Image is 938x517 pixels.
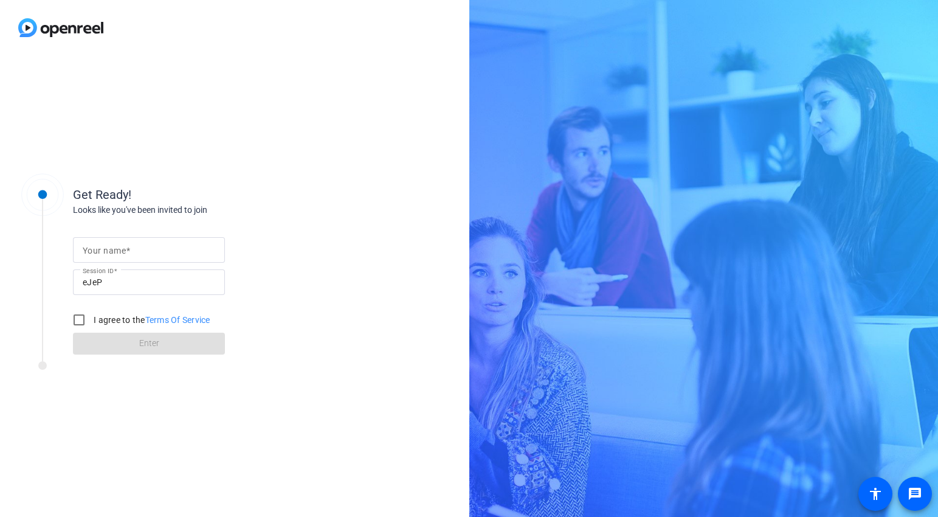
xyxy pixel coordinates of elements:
[908,487,922,501] mat-icon: message
[73,204,316,217] div: Looks like you've been invited to join
[83,267,114,274] mat-label: Session ID
[73,186,316,204] div: Get Ready!
[91,314,210,326] label: I agree to the
[145,315,210,325] a: Terms Of Service
[83,246,126,255] mat-label: Your name
[868,487,883,501] mat-icon: accessibility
